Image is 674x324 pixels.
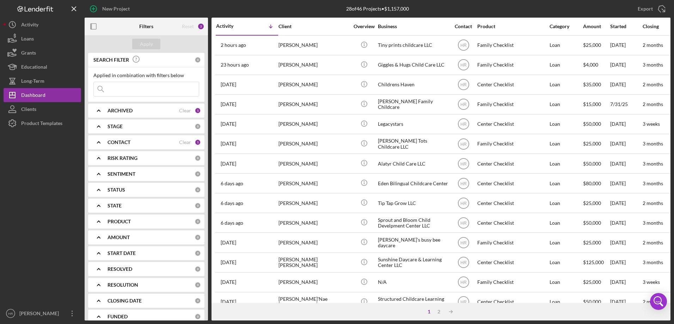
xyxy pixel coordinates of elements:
time: 3 weeks [643,121,660,127]
b: CLOSING DATE [108,298,142,304]
div: 1 [195,139,201,145]
div: 0 [195,187,201,193]
div: [PERSON_NAME] [18,306,63,322]
time: 2025-08-13 01:28 [221,181,243,186]
div: [PERSON_NAME]’s busy bee daycare [378,233,448,252]
div: Reset [182,24,194,29]
div: 0 [195,234,201,241]
div: Contact [450,24,477,29]
time: 2025-08-14 21:25 [221,101,236,107]
div: Family Checklist [477,135,548,153]
time: 2025-08-18 19:33 [221,42,246,48]
div: [PERSON_NAME] [278,115,349,133]
time: 2025-08-12 21:24 [221,200,243,206]
div: Center Checklist [477,75,548,94]
div: $25,000 [583,233,609,252]
div: Export [638,2,653,16]
div: New Project [102,2,130,16]
time: 2025-08-14 05:41 [221,121,236,127]
time: 2025-08-10 04:43 [221,240,236,245]
div: Overview [351,24,377,29]
div: Loan [550,213,582,232]
div: [PERSON_NAME] Tots Childcare LLC [378,135,448,153]
div: Loan [550,135,582,153]
div: 1 [195,107,201,114]
time: 3 months [643,220,663,226]
button: Educational [4,60,81,74]
text: HR [460,82,467,87]
button: Long-Term [4,74,81,88]
div: 0 [195,123,201,130]
div: $50,000 [583,293,609,311]
div: $35,000 [583,75,609,94]
div: Giggles & Hugs Child Care LLC [378,56,448,74]
div: [PERSON_NAME] [278,233,349,252]
div: N/A [378,273,448,292]
div: Long-Term [21,74,44,90]
div: [PERSON_NAME] [278,56,349,74]
text: HR [460,220,467,225]
time: 3 weeks [643,279,660,285]
div: [DATE] [610,273,642,292]
text: HR [460,43,467,48]
div: Legacystars [378,115,448,133]
div: [PERSON_NAME] [278,95,349,114]
text: HR [460,63,467,68]
div: [DATE] [610,36,642,55]
time: 3 months [643,62,663,68]
b: ARCHIVED [108,108,133,113]
div: Loan [550,115,582,133]
div: [DATE] [610,213,642,232]
div: Center Checklist [477,154,548,173]
text: HR [460,142,467,147]
button: Dashboard [4,88,81,102]
div: Business [378,24,448,29]
div: Activity [21,18,38,33]
button: Product Templates [4,116,81,130]
time: 2025-08-08 15:42 [221,260,236,265]
div: Family Checklist [477,95,548,114]
div: Center Checklist [477,293,548,311]
div: [PERSON_NAME] [278,135,349,153]
div: [DATE] [610,174,642,193]
div: Center Checklist [477,194,548,212]
div: [DATE] [610,293,642,311]
div: Loan [550,233,582,252]
button: HR[PERSON_NAME] [4,306,81,320]
div: Educational [21,60,47,76]
div: Apply [140,39,153,49]
div: Family Checklist [477,233,548,252]
b: RESOLUTION [108,282,138,288]
b: SENTIMENT [108,171,135,177]
div: [PERSON_NAME] [278,154,349,173]
div: [DATE] [610,135,642,153]
text: HR [460,122,467,127]
div: [PERSON_NAME] [278,273,349,292]
div: Started [610,24,642,29]
div: Amount [583,24,609,29]
text: HR [460,102,467,107]
button: Loans [4,32,81,46]
div: Center Checklist [477,174,548,193]
div: [PERSON_NAME] [278,36,349,55]
div: Loan [550,75,582,94]
div: $50,000 [583,154,609,173]
text: HR [460,201,467,206]
div: Clear [179,108,191,113]
b: RISK RATING [108,155,137,161]
div: [PERSON_NAME] [278,213,349,232]
div: Tip Tap Grow LLC [378,194,448,212]
time: 2025-08-16 18:53 [221,82,236,87]
div: [DATE] [610,253,642,272]
div: Client [278,24,349,29]
div: [DATE] [610,75,642,94]
div: [DATE] [610,194,642,212]
div: $80,000 [583,174,609,193]
div: [PERSON_NAME] [278,194,349,212]
button: Apply [132,39,160,49]
time: 2025-08-13 21:30 [221,141,236,147]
